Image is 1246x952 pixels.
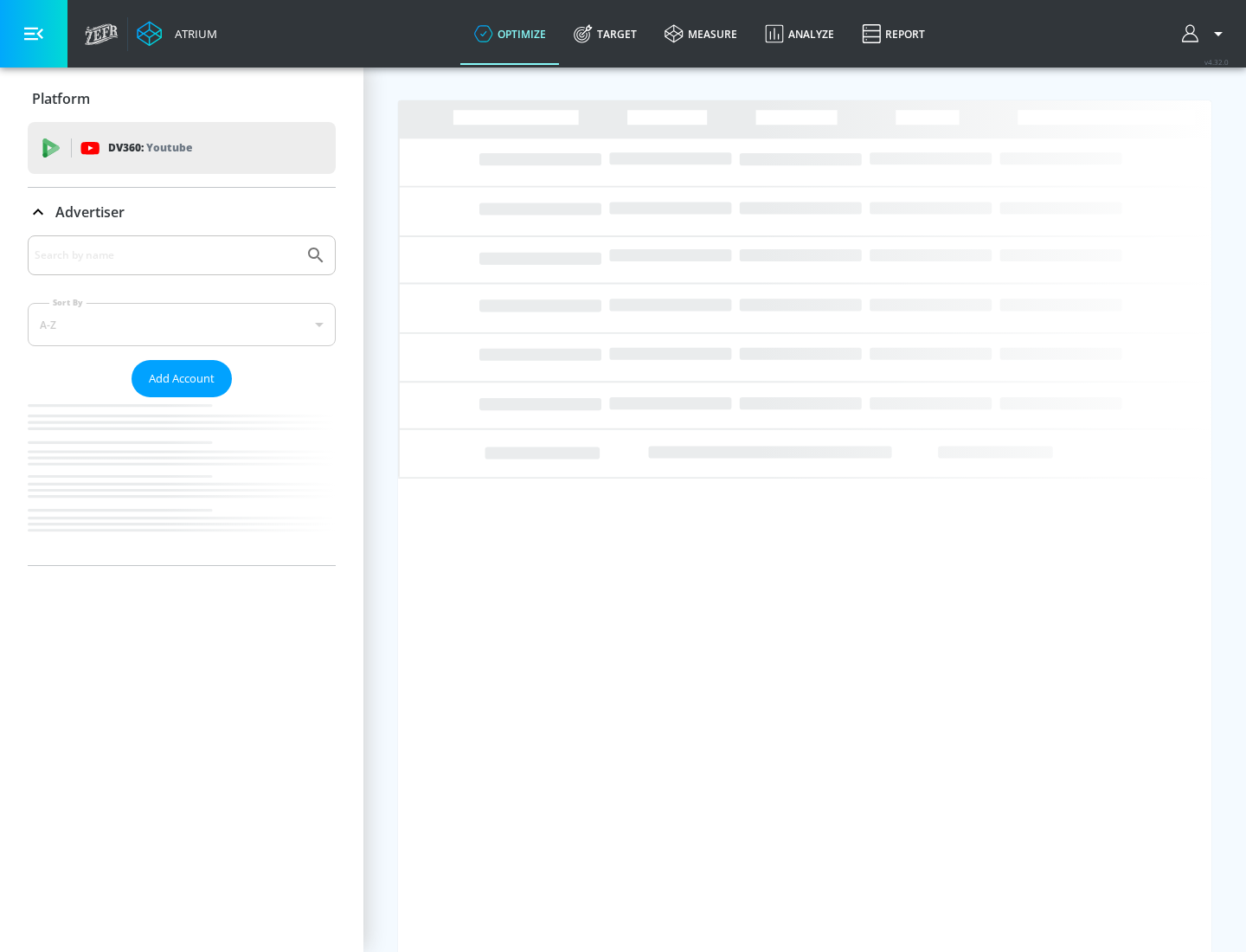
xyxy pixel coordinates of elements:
[751,3,848,65] a: Analyze
[28,397,336,565] nav: list of Advertiser
[848,3,939,65] a: Report
[28,188,336,236] div: Advertiser
[137,21,217,47] a: Atrium
[651,3,751,65] a: measure
[1204,57,1229,67] span: v 4.32.0
[108,138,192,158] p: DV360:
[28,74,336,123] div: Platform
[146,138,192,157] p: Youtube
[28,303,336,346] div: A-Z
[28,122,336,174] div: DV360: Youtube
[132,360,232,397] button: Add Account
[28,235,336,565] div: Advertiser
[168,26,217,42] div: Atrium
[460,3,560,65] a: optimize
[49,297,87,308] label: Sort By
[35,244,297,267] input: Search by name
[149,369,215,389] span: Add Account
[32,89,90,108] p: Platform
[560,3,651,65] a: Target
[55,203,125,222] p: Advertiser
